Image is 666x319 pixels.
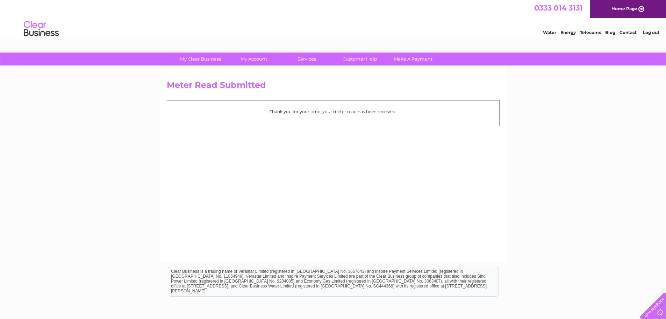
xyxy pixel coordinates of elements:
[534,4,582,12] a: 0333 014 3131
[384,53,442,65] a: Make A Payment
[580,30,601,35] a: Telecoms
[560,30,576,35] a: Energy
[171,108,496,115] p: Thank you for your time, your meter read has been received.
[225,53,282,65] a: My Account
[172,53,229,65] a: My Clear Business
[331,53,389,65] a: Customer Help
[278,53,336,65] a: Services
[168,4,499,34] div: Clear Business is a trading name of Verastar Limited (registered in [GEOGRAPHIC_DATA] No. 3667643...
[605,30,615,35] a: Blog
[23,18,59,40] img: logo.png
[543,30,556,35] a: Water
[643,30,659,35] a: Log out
[620,30,637,35] a: Contact
[167,80,500,93] h2: Meter Read Submitted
